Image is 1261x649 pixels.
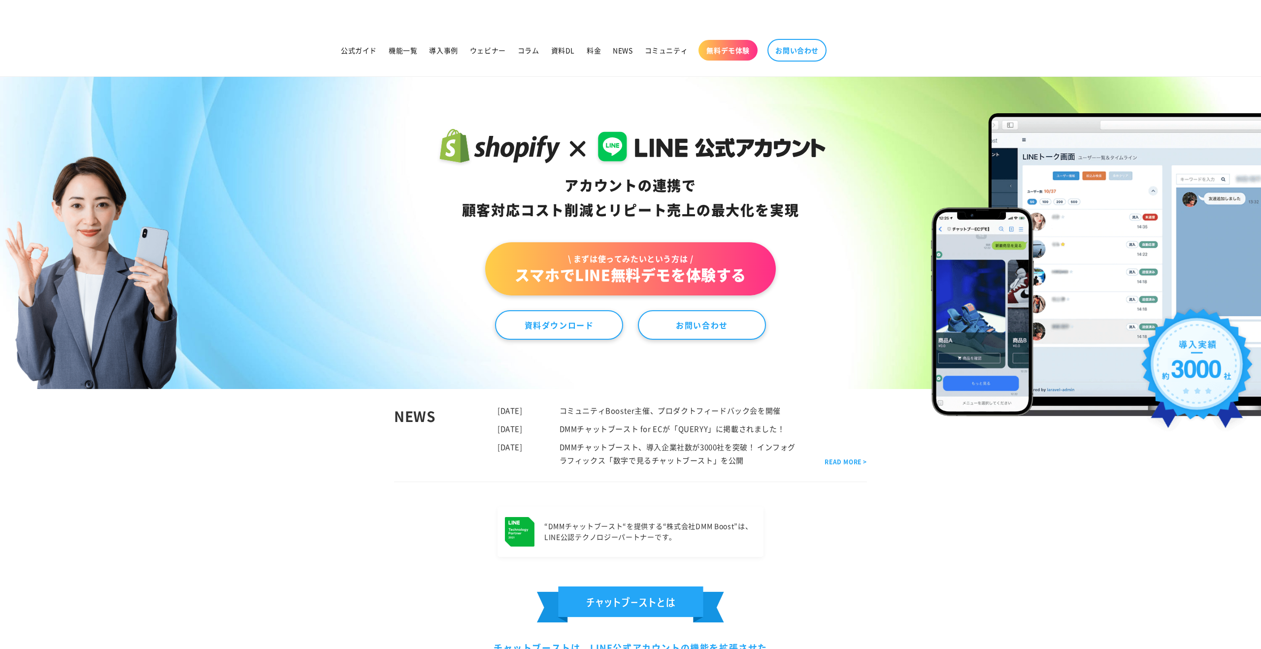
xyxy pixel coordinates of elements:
[645,46,688,55] span: コミュニティ
[560,405,781,416] a: コミュニティBooster主催、プロダクトフィードバック会を開催
[518,46,539,55] span: コラム
[383,40,423,61] a: 機能一覧
[613,46,632,55] span: NEWS
[706,46,750,55] span: 無料デモ体験
[512,40,545,61] a: コラム
[775,46,819,55] span: お問い合わせ
[638,310,766,340] a: お問い合わせ
[485,242,776,295] a: \ まずは使ってみたいという方は /スマホでLINE無料デモを体験する
[767,39,827,62] a: お問い合わせ
[560,442,796,465] a: DMMチャットブースト、導入企業社数が3000社を突破！ インフォグラフィックス「数字で見るチャットブースト」を公開
[515,253,746,264] span: \ まずは使ってみたいという方は /
[560,423,785,434] a: DMMチャットブースト for ECが「QUERYY」に掲載されました！
[341,46,377,55] span: 公式ガイド
[464,40,512,61] a: ウェビナー
[698,40,758,61] a: 無料デモ体験
[1135,303,1259,443] img: 導入実績約3000社
[587,46,601,55] span: 料金
[335,40,383,61] a: 公式ガイド
[551,46,575,55] span: 資料DL
[429,46,458,55] span: 導入事例
[470,46,506,55] span: ウェビナー
[495,310,623,340] a: 資料ダウンロード
[581,40,607,61] a: 料金
[423,40,464,61] a: 導入事例
[639,40,694,61] a: コミュニティ
[498,423,523,434] time: [DATE]
[394,404,498,467] div: NEWS
[435,173,826,223] div: アカウントの連携で 顧客対応コスト削減と リピート売上の 最大化を実現
[607,40,638,61] a: NEWS
[545,40,581,61] a: 資料DL
[389,46,417,55] span: 機能一覧
[537,586,724,622] img: チェットブーストとは
[498,405,523,416] time: [DATE]
[498,442,523,452] time: [DATE]
[544,521,753,543] p: “DMMチャットブースト“を提供する “株式会社DMM Boost”は、 LINE公認テクノロジーパートナーです。
[825,456,867,467] a: READ MORE >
